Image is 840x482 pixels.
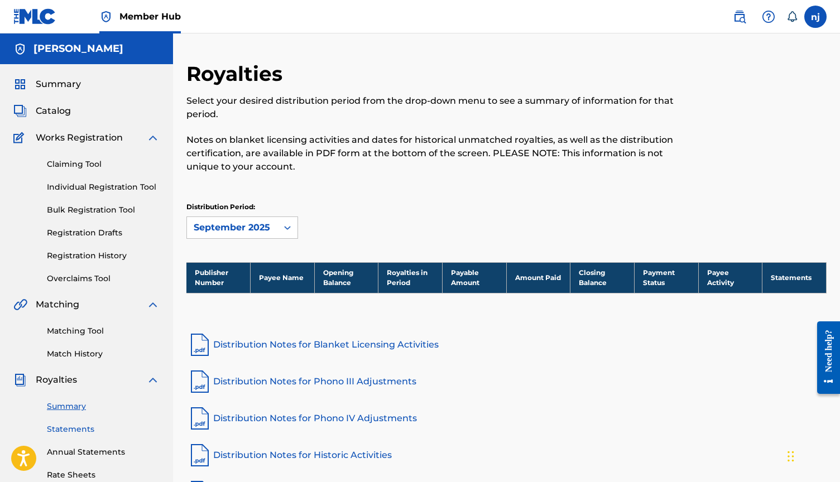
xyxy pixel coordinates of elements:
[13,78,81,91] a: SummarySummary
[757,6,780,28] div: Help
[186,442,213,469] img: pdf
[13,42,27,56] img: Accounts
[47,401,160,412] a: Summary
[186,61,288,86] h2: Royalties
[47,469,160,481] a: Rate Sheets
[33,42,123,55] h5: Niels Junco
[251,262,315,293] th: Payee Name
[786,11,798,22] div: Notifications
[784,428,840,482] iframe: Chat Widget
[378,262,443,293] th: Royalties in Period
[186,442,827,469] a: Distribution Notes for Historic Activities
[634,262,698,293] th: Payment Status
[47,204,160,216] a: Bulk Registration Tool
[186,262,251,293] th: Publisher Number
[47,325,160,337] a: Matching Tool
[506,262,570,293] th: Amount Paid
[36,104,71,118] span: Catalog
[186,405,213,432] img: pdf
[47,446,160,458] a: Annual Statements
[186,368,827,395] a: Distribution Notes for Phono III Adjustments
[186,331,827,358] a: Distribution Notes for Blanket Licensing Activities
[99,10,113,23] img: Top Rightsholder
[146,131,160,144] img: expand
[698,262,762,293] th: Payee Activity
[809,312,840,404] iframe: Resource Center
[788,440,794,473] div: Drag
[13,104,27,118] img: Catalog
[570,262,635,293] th: Closing Balance
[47,227,160,239] a: Registration Drafts
[186,368,213,395] img: pdf
[47,158,160,170] a: Claiming Tool
[186,331,213,358] img: pdf
[728,6,751,28] a: Public Search
[119,10,181,23] span: Member Hub
[146,298,160,311] img: expand
[186,202,298,212] p: Distribution Period:
[762,10,775,23] img: help
[762,262,827,293] th: Statements
[47,181,160,193] a: Individual Registration Tool
[186,133,679,173] p: Notes on blanket licensing activities and dates for historical unmatched royalties, as well as th...
[13,8,56,25] img: MLC Logo
[186,94,679,121] p: Select your desired distribution period from the drop-down menu to see a summary of information f...
[47,250,160,262] a: Registration History
[194,221,271,234] div: September 2025
[443,262,507,293] th: Payable Amount
[13,373,27,387] img: Royalties
[47,423,160,435] a: Statements
[47,273,160,285] a: Overclaims Tool
[186,405,827,432] a: Distribution Notes for Phono IV Adjustments
[47,348,160,360] a: Match History
[13,104,71,118] a: CatalogCatalog
[314,262,378,293] th: Opening Balance
[36,298,79,311] span: Matching
[36,131,123,144] span: Works Registration
[36,78,81,91] span: Summary
[733,10,746,23] img: search
[804,6,827,28] div: User Menu
[36,373,77,387] span: Royalties
[13,78,27,91] img: Summary
[146,373,160,387] img: expand
[13,131,28,144] img: Works Registration
[13,298,27,311] img: Matching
